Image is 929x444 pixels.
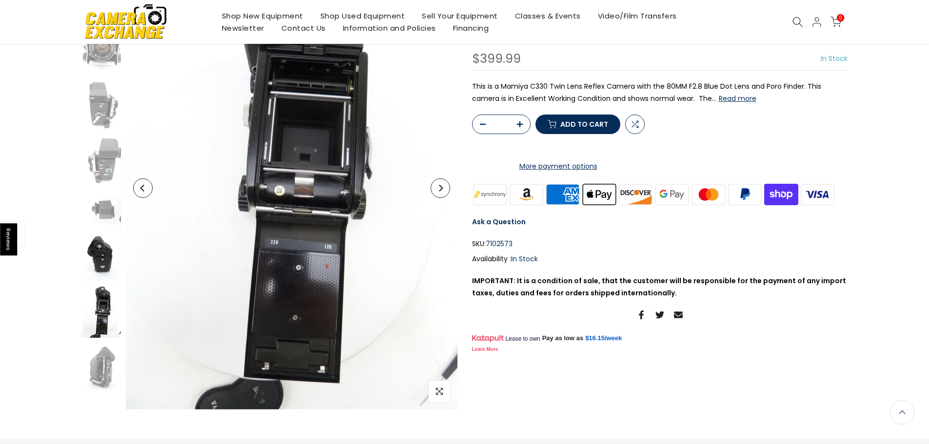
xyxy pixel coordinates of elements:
img: american express [545,182,581,206]
a: Video/Film Transfers [589,10,685,22]
strong: IMPORTANT: It is a condition of sale, that the customer will be responsible for the payment of an... [472,276,846,298]
a: Newsletter [213,22,273,34]
span: Add to cart [560,121,608,128]
img: Mamiya C330 Kit with 80MM F2.8 Blue Dot Lens, and Poro Finder Medium Format Equipment - Medium Fo... [82,343,121,395]
a: Ask a Question [472,217,526,227]
span: In Stock [821,54,848,63]
img: paypal [727,182,763,206]
div: SKU: [472,238,848,250]
a: Shop New Equipment [213,10,312,22]
a: Contact Us [273,22,334,34]
a: 0 [830,17,841,27]
img: Mamiya C330 Kit with 80MM F2.8 Blue Dot Lens, and Poro Finder Medium Format Equipment - Medium Fo... [82,24,121,77]
a: Back to the top [890,400,914,425]
button: Read more [719,94,756,103]
img: amazon payments [508,182,545,206]
img: google pay [654,182,691,206]
img: Mamiya C330 Kit with 80MM F2.8 Blue Dot Lens, and Poro Finder Medium Format Equipment - Medium Fo... [82,286,121,338]
a: Share on Email [674,309,683,321]
a: Sell Your Equipment [414,10,507,22]
img: Mamiya C330 Kit with 80MM F2.8 Blue Dot Lens, and Poro Finder Medium Format Equipment - Medium Fo... [82,195,121,224]
img: discover [617,182,654,206]
img: master [690,182,727,206]
button: Add to cart [535,115,620,134]
div: $399.99 [472,53,521,65]
a: $16.15/week [585,334,622,343]
img: Mamiya C330 Kit with 80MM F2.8 Blue Dot Lens, and Poro Finder Medium Format Equipment - Medium Fo... [82,138,121,190]
p: This is a Mamiya C330 Twin Lens Reflex Camera with the 80MM F2.8 Blue Dot Lens and Poro Finder. T... [472,80,848,105]
span: In Stock [511,254,538,264]
span: 7102573 [486,238,513,250]
span: Pay as low as [542,334,584,343]
a: More payment options [472,160,645,173]
img: synchrony [472,182,509,206]
a: Share on Facebook [637,309,646,321]
span: 0 [837,14,844,21]
img: visa [799,182,836,206]
a: Financing [444,22,497,34]
div: Availability : [472,253,848,265]
img: shopify pay [763,182,800,206]
a: Share on Twitter [655,309,664,321]
span: Lease to own [505,335,540,343]
img: Mamiya C330 Kit with 80MM F2.8 Blue Dot Lens, and Poro Finder Medium Format Equipment - Medium Fo... [82,81,121,133]
a: Learn More [472,347,498,352]
button: Previous [133,178,153,198]
a: Classes & Events [506,10,589,22]
button: Next [431,178,450,198]
img: apple pay [581,182,617,206]
img: Mamiya C330 Kit with 80MM F2.8 Blue Dot Lens, and Poro Finder Medium Format Equipment - Medium Fo... [82,229,121,281]
a: Shop Used Equipment [312,10,414,22]
a: Information and Policies [334,22,444,34]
